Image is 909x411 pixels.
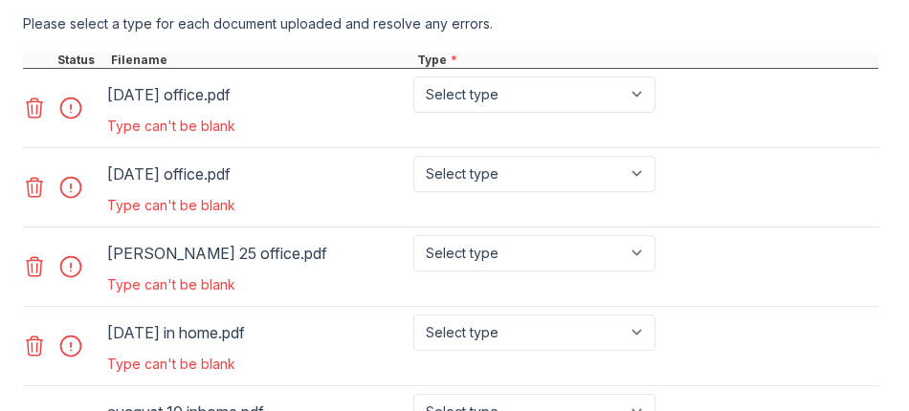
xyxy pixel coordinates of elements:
div: Type can't be blank [107,117,659,136]
div: Type can't be blank [107,355,659,374]
div: Filename [107,53,413,68]
div: Type can't be blank [107,196,659,215]
div: Type can't be blank [107,275,659,294]
div: Please select a type for each document uploaded and resolve any errors. [23,14,878,33]
div: Status [54,53,107,68]
div: [PERSON_NAME] 25 office.pdf [107,238,406,269]
div: [DATE] office.pdf [107,159,406,189]
div: [DATE] in home.pdf [107,317,406,348]
div: [DATE] office.pdf [107,79,406,110]
div: Type [413,53,878,68]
